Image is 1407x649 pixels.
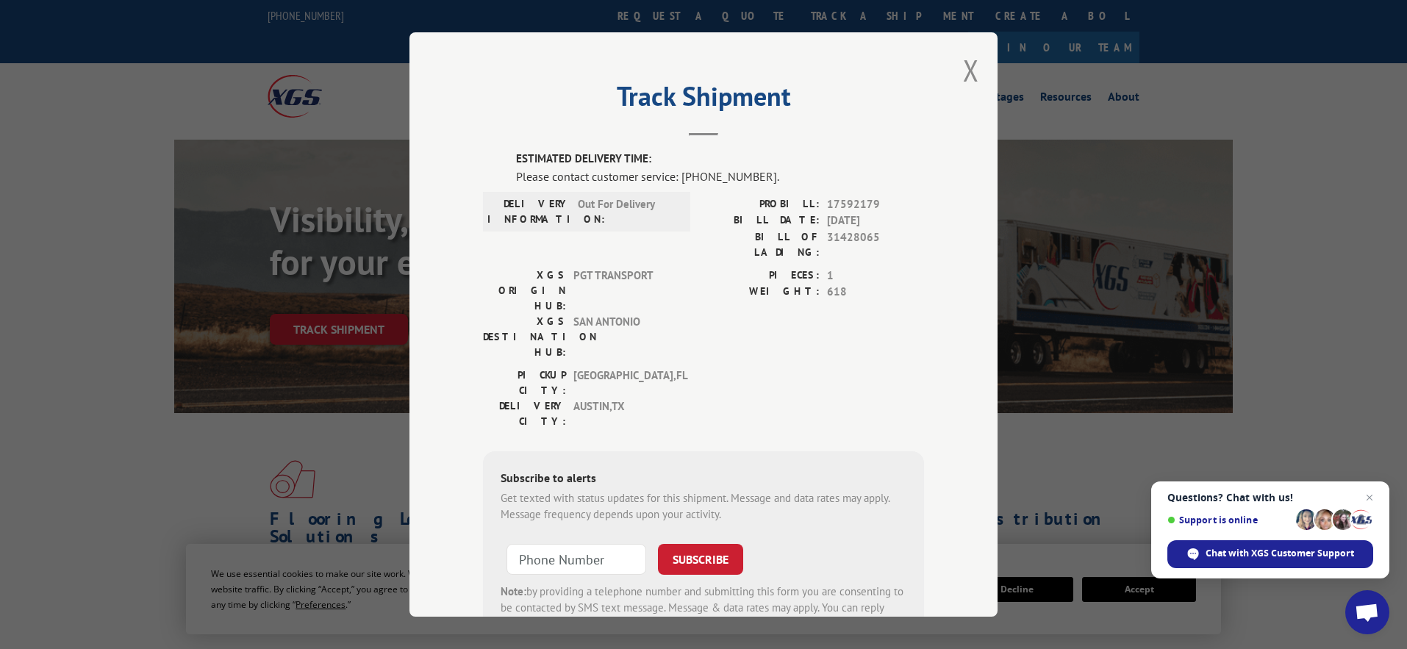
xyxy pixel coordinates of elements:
div: Open chat [1345,590,1389,634]
label: XGS DESTINATION HUB: [483,314,566,360]
h2: Track Shipment [483,86,924,114]
div: by providing a telephone number and submitting this form you are consenting to be contacted by SM... [501,584,906,634]
label: XGS ORIGIN HUB: [483,268,566,314]
div: Chat with XGS Customer Support [1167,540,1373,568]
span: Chat with XGS Customer Support [1206,547,1354,560]
button: SUBSCRIBE [658,544,743,575]
label: BILL OF LADING: [703,229,820,260]
span: Questions? Chat with us! [1167,492,1373,503]
div: Get texted with status updates for this shipment. Message and data rates may apply. Message frequ... [501,490,906,523]
span: 17592179 [827,196,924,213]
div: Subscribe to alerts [501,469,906,490]
label: DELIVERY INFORMATION: [487,196,570,227]
span: PGT TRANSPORT [573,268,673,314]
span: Support is online [1167,514,1291,526]
label: PROBILL: [703,196,820,213]
span: [DATE] [827,212,924,229]
label: ESTIMATED DELIVERY TIME: [516,151,924,168]
span: Out For Delivery [578,196,677,227]
span: Close chat [1361,489,1378,506]
span: 1 [827,268,924,284]
label: DELIVERY CITY: [483,398,566,429]
span: SAN ANTONIO [573,314,673,360]
label: BILL DATE: [703,212,820,229]
label: PIECES: [703,268,820,284]
div: Please contact customer service: [PHONE_NUMBER]. [516,168,924,185]
strong: Note: [501,584,526,598]
label: WEIGHT: [703,284,820,301]
button: Close modal [963,51,979,90]
span: 618 [827,284,924,301]
span: AUSTIN , TX [573,398,673,429]
span: 31428065 [827,229,924,260]
span: [GEOGRAPHIC_DATA] , FL [573,367,673,398]
input: Phone Number [506,544,646,575]
label: PICKUP CITY: [483,367,566,398]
